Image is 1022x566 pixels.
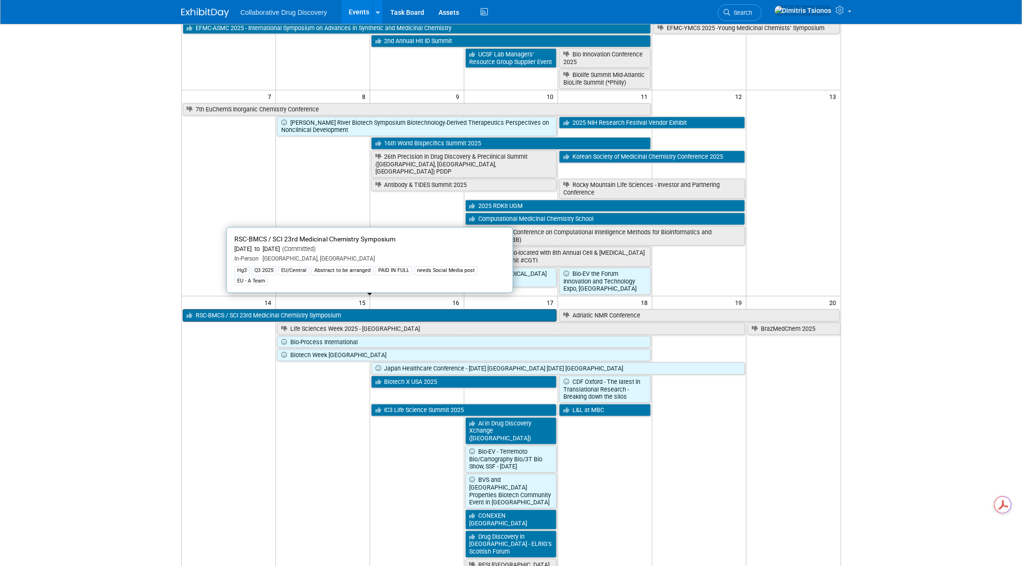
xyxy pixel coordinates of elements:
[465,474,557,509] a: BVS and [GEOGRAPHIC_DATA] Properties Biotech Community Event in [GEOGRAPHIC_DATA]
[559,309,839,322] a: Adriatic NMR Conference
[731,9,753,16] span: Search
[241,9,327,16] span: Collaborative Drug Discovery
[465,247,651,266] a: DDIF 2025 - Co-located with 8th Annual Cell & [MEDICAL_DATA] Innovation Summit #CGTI
[264,296,275,308] span: 14
[640,90,652,102] span: 11
[278,266,309,275] div: EU/Central
[361,90,370,102] span: 8
[375,266,412,275] div: PAID IN FULL
[559,268,651,295] a: Bio-EV the Forum Innovation and Technology Expo, [GEOGRAPHIC_DATA]
[774,5,832,16] img: Dimitris Tsionos
[259,255,375,262] span: [GEOGRAPHIC_DATA], [GEOGRAPHIC_DATA]
[734,90,746,102] span: 12
[546,90,558,102] span: 10
[455,90,464,102] span: 9
[234,277,268,285] div: EU - A Team
[183,309,557,322] a: RSC-BMCS / SCI 23rd Medicinal Chemistry Symposium
[747,323,840,335] a: BrazMedChem 2025
[465,213,746,225] a: Computational Medicinal Chemistry School
[465,200,746,212] a: 2025 RDKit UGM
[252,266,276,275] div: Q3 2025
[414,266,478,275] div: needs Social Media post
[277,349,651,361] a: Biotech Week [GEOGRAPHIC_DATA]
[234,245,505,253] div: [DATE] to [DATE]
[371,404,557,416] a: IC3 Life Science Summit 2025
[559,376,651,403] a: CDF Oxford - The latest in Translational Research - Breaking down the silos
[267,90,275,102] span: 7
[277,336,651,348] a: Bio-Process International
[718,4,762,21] a: Search
[559,117,745,129] a: 2025 NIH Research Festival Vendor Exhibit
[465,417,557,445] a: AI in Drug Discovery Xchange ([GEOGRAPHIC_DATA])
[653,22,839,34] a: EFMC-YMCS 2025 -Young Medicinal Chemists’ Symposium
[277,117,557,136] a: [PERSON_NAME] River Biotech Symposium Biotechnology-Derived Therapeutics Perspectives on Nonclini...
[183,103,651,116] a: 7th EuChemS Inorganic Chemistry Conference
[452,296,464,308] span: 16
[465,531,557,558] a: Drug Discovery in [GEOGRAPHIC_DATA] - ELRIG’s Scottish Forum
[234,266,250,275] div: Hg3
[358,296,370,308] span: 15
[280,245,316,252] span: (Committed)
[559,404,651,416] a: L&L at MBC
[465,226,746,246] a: International Conference on Computational Intelligence Methods for Bioinformatics and Biostatisti...
[465,48,557,68] a: UCSF Lab Managers’ Resource Group Supplier Event
[734,296,746,308] span: 19
[829,296,841,308] span: 20
[371,179,557,191] a: Antibody & TIDES Summit 2025
[829,90,841,102] span: 13
[371,376,557,388] a: Biotech X USA 2025
[234,255,259,262] span: In-Person
[371,151,557,178] a: 26th Precision in Drug Discovery & Preclinical Summit ([GEOGRAPHIC_DATA], [GEOGRAPHIC_DATA], [GEO...
[465,510,557,529] a: CONEXEN [GEOGRAPHIC_DATA]
[181,8,229,18] img: ExhibitDay
[371,362,745,375] a: Japan Healthcare Conference - [DATE] [GEOGRAPHIC_DATA] [DATE] [GEOGRAPHIC_DATA]
[371,35,651,47] a: 2nd Annual Hit ID Summit
[371,137,651,150] a: 16th World Bispecifics Summit 2025
[277,323,745,335] a: Life Sciences Week 2025 - [GEOGRAPHIC_DATA]
[559,151,745,163] a: Korean Society of Medicinal Chemistry Conference 2025
[559,179,745,198] a: Rocky Mountain Life Sciences - Investor and Partnering Conference
[234,235,396,243] span: RSC-BMCS / SCI 23rd Medicinal Chemistry Symposium
[546,296,558,308] span: 17
[559,69,651,88] a: Biolife Summit Mid-Atlantic BioLife Summit (*Philly)
[183,22,651,34] a: EFMC-ASMC 2025 - International Symposium on Advances in Synthetic and Medicinal Chemistry
[465,446,557,473] a: Bio-EV - Terremoto Bio/Cartography Bio/3T Bio Show, SSF - [DATE]
[311,266,374,275] div: Abstract to be arranged
[640,296,652,308] span: 18
[559,48,651,68] a: Bio Innovation Conference 2025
